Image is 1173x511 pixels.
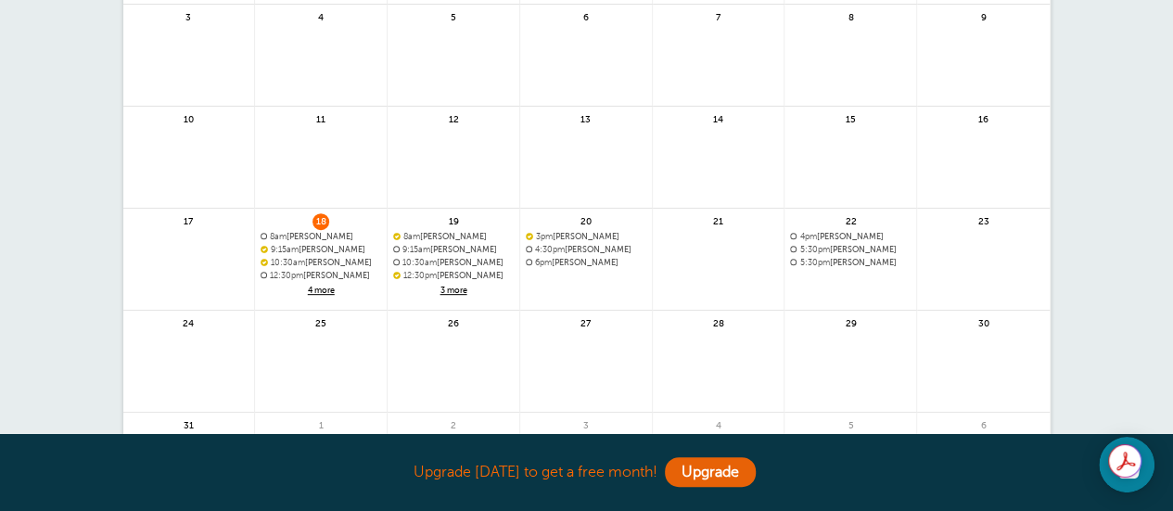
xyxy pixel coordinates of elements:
span: 26 [445,315,462,329]
span: 21 [710,213,727,227]
a: 3 more [393,283,514,299]
span: 17 [180,213,197,227]
a: 10:30am[PERSON_NAME] [261,258,381,268]
span: 9 [975,9,992,23]
span: 3pm [536,232,553,241]
span: 28 [710,315,727,329]
span: 3 [578,417,594,431]
span: 9:15am [402,245,430,254]
span: 6 [975,417,992,431]
span: 24 [180,315,197,329]
span: Ida Bontrager [261,271,381,281]
iframe: Resource center [1099,437,1154,492]
span: Ashley Bailey [526,232,646,242]
span: Confirmed. Changing the appointment date will unconfirm the appointment. [261,258,266,265]
span: Taylor Miller [393,258,514,268]
span: 4pm [799,232,816,241]
span: Caleb Schultz [790,245,911,255]
span: 3 [180,9,197,23]
span: 14 [710,111,727,125]
span: Lisa Dorey [526,258,646,268]
span: Felismina Marchand [261,258,381,268]
span: 5 [445,9,462,23]
span: 4 [312,9,329,23]
span: 10 [180,111,197,125]
a: 5:30pm[PERSON_NAME] [790,258,911,268]
a: Upgrade [665,457,756,487]
span: 29 [842,315,859,329]
span: Caitlin Chester [261,232,381,242]
span: 5 [842,417,859,431]
a: 3pm[PERSON_NAME] [526,232,646,242]
span: Stephanie Shears [261,245,381,255]
a: 4:30pm[PERSON_NAME] [526,245,646,255]
span: 27 [578,315,594,329]
span: 25 [312,315,329,329]
a: 4 more [261,283,381,299]
span: 12 [445,111,462,125]
a: 4pm[PERSON_NAME] [790,232,911,242]
a: 8am[PERSON_NAME] [393,232,514,242]
span: 31 [180,417,197,431]
span: 8am [403,232,420,241]
a: 12:30pm[PERSON_NAME] [393,271,514,281]
span: Megan Martin [526,245,646,255]
span: 5:30pm [799,245,829,254]
a: 9:15am[PERSON_NAME] [393,245,514,255]
a: 9:15am[PERSON_NAME] [261,245,381,255]
span: Tara Roberts [790,232,911,242]
span: Florence Schrock [393,232,514,242]
span: 9:15am [271,245,299,254]
span: 18 [312,213,329,227]
span: 20 [578,213,594,227]
span: Confirmed. Changing the appointment date will unconfirm the appointment. [393,232,399,239]
span: Teeva Bolhuis [393,245,514,255]
span: 19 [445,213,462,227]
span: Brittany Snodgrass [790,258,911,268]
span: 8 [842,9,859,23]
a: 12:30pm[PERSON_NAME] [261,271,381,281]
span: 10:30am [271,258,305,267]
a: 5:30pm[PERSON_NAME] [790,245,911,255]
span: 4:30pm [535,245,565,254]
span: 8am [270,232,287,241]
span: 7 [710,9,727,23]
span: Confirmed. Changing the appointment date will unconfirm the appointment. [261,245,266,252]
span: 30 [975,315,992,329]
span: 13 [578,111,594,125]
span: 12:30pm [403,271,437,280]
span: 22 [842,213,859,227]
span: Confirmed. Changing the appointment date will unconfirm the appointment. [393,271,399,278]
span: 23 [975,213,992,227]
span: 1 [312,417,329,431]
a: 8am[PERSON_NAME] [261,232,381,242]
span: 2 [445,417,462,431]
span: 12:30pm [270,271,303,280]
span: Harlie Schrader [393,271,514,281]
a: 6pm[PERSON_NAME] [526,258,646,268]
span: 11 [312,111,329,125]
div: Upgrade [DATE] to get a free month! [123,453,1051,492]
span: 6 [578,9,594,23]
span: Confirmed. Changing the appointment date will unconfirm the appointment. [526,232,531,239]
span: 5:30pm [799,258,829,267]
span: 6pm [535,258,552,267]
span: 4 [710,417,727,431]
span: 10:30am [402,258,437,267]
span: 15 [842,111,859,125]
a: 10:30am[PERSON_NAME] [393,258,514,268]
span: 16 [975,111,992,125]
